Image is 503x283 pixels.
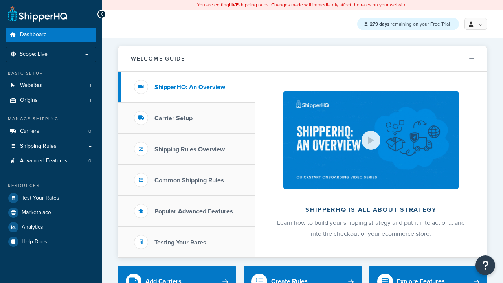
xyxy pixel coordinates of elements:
[6,191,96,205] a: Test Your Rates
[6,93,96,108] li: Origins
[154,84,225,91] h3: ShipperHQ: An Overview
[6,93,96,108] a: Origins1
[6,116,96,122] div: Manage Shipping
[6,78,96,93] a: Websites1
[283,91,459,189] img: ShipperHQ is all about strategy
[131,56,185,62] h2: Welcome Guide
[20,97,38,104] span: Origins
[6,206,96,220] a: Marketplace
[20,158,68,164] span: Advanced Features
[6,154,96,168] li: Advanced Features
[6,139,96,154] a: Shipping Rules
[6,220,96,234] a: Analytics
[154,208,233,215] h3: Popular Advanced Features
[20,51,48,58] span: Scope: Live
[20,82,42,89] span: Websites
[88,128,91,135] span: 0
[6,124,96,139] li: Carriers
[22,195,59,202] span: Test Your Rates
[6,182,96,189] div: Resources
[22,224,43,231] span: Analytics
[20,143,57,150] span: Shipping Rules
[154,146,225,153] h3: Shipping Rules Overview
[277,218,465,238] span: Learn how to build your shipping strategy and put it into action… and into the checkout of your e...
[229,1,239,8] b: LIVE
[370,20,450,28] span: remaining on your Free Trial
[370,20,389,28] strong: 279 days
[20,31,47,38] span: Dashboard
[276,206,466,213] h2: ShipperHQ is all about strategy
[154,177,224,184] h3: Common Shipping Rules
[154,239,206,246] h3: Testing Your Rates
[90,97,91,104] span: 1
[6,154,96,168] a: Advanced Features0
[20,128,39,135] span: Carriers
[118,46,487,72] button: Welcome Guide
[6,70,96,77] div: Basic Setup
[6,28,96,42] a: Dashboard
[475,255,495,275] button: Open Resource Center
[22,209,51,216] span: Marketplace
[154,115,193,122] h3: Carrier Setup
[90,82,91,89] span: 1
[88,158,91,164] span: 0
[22,239,47,245] span: Help Docs
[6,124,96,139] a: Carriers0
[6,235,96,249] a: Help Docs
[6,78,96,93] li: Websites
